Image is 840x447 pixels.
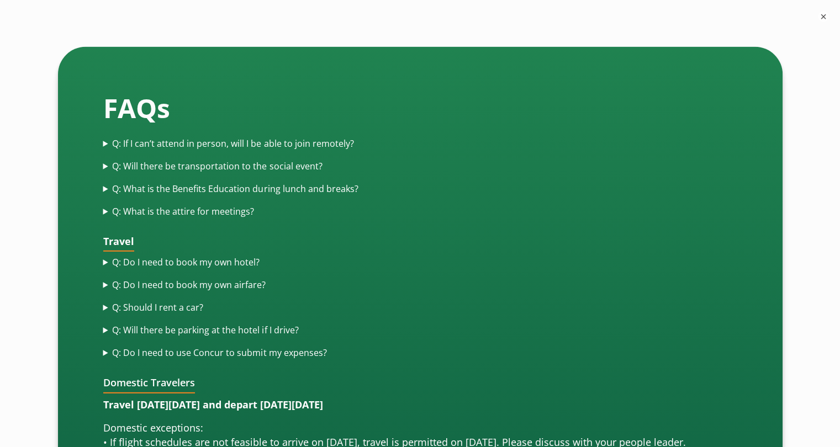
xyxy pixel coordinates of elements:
strong: FAQs [103,90,170,126]
strong: Travel [103,235,134,248]
strong: Travel [DATE][DATE] and depart [DATE][DATE] [103,398,323,411]
summary: Q: Do I need to book my own airfare? [103,279,737,291]
summary: Q: Should I rent a car? [103,301,737,314]
summary: Q: What is the Benefits Education during lunch and breaks? [103,183,737,195]
summary: Q: Do I need to use Concur to submit my expenses? [103,347,737,359]
summary: Q: What is the attire for meetings? [103,205,737,218]
summary: Q: Do I need to book my own hotel? [103,256,737,269]
h5: Domestic Travelers [103,377,195,393]
summary: Q: Will there be parking at the hotel if I drive? [103,324,737,337]
summary: Q: If I can’t attend in person, will I be able to join remotely? [103,137,737,150]
summary: Q: Will there be transportation to the social event? [103,160,737,173]
button: × [818,11,829,22]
